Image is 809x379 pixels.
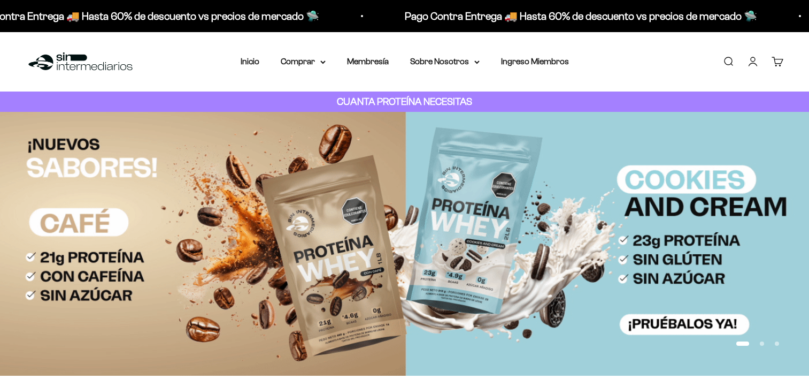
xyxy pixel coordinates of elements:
a: Membresía [347,57,389,66]
a: Inicio [241,57,259,66]
a: Ingreso Miembros [501,57,569,66]
strong: CUANTA PROTEÍNA NECESITAS [337,96,472,107]
summary: Sobre Nosotros [410,55,480,69]
p: Pago Contra Entrega 🚚 Hasta 60% de descuento vs precios de mercado 🛸 [395,7,747,25]
summary: Comprar [281,55,326,69]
